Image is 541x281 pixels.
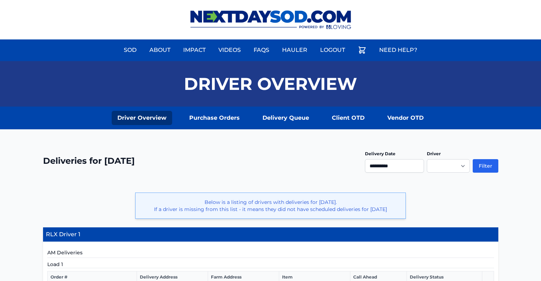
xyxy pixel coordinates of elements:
[316,42,349,59] a: Logout
[112,111,172,125] a: Driver Overview
[47,249,494,258] h5: AM Deliveries
[375,42,421,59] a: Need Help?
[278,42,312,59] a: Hauler
[43,155,135,167] h2: Deliveries for [DATE]
[120,42,141,59] a: Sod
[427,151,441,156] label: Driver
[141,199,400,213] p: Below is a listing of drivers with deliveries for [DATE]. If a driver is missing from this list -...
[145,42,175,59] a: About
[47,261,494,268] h5: Load 1
[184,111,245,125] a: Purchase Orders
[184,75,357,92] h1: Driver Overview
[365,151,396,156] label: Delivery Date
[249,42,274,59] a: FAQs
[257,111,315,125] a: Delivery Queue
[326,111,370,125] a: Client OTD
[179,42,210,59] a: Impact
[382,111,429,125] a: Vendor OTD
[43,227,498,242] h4: RLX Driver 1
[473,159,498,173] button: Filter
[214,42,245,59] a: Videos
